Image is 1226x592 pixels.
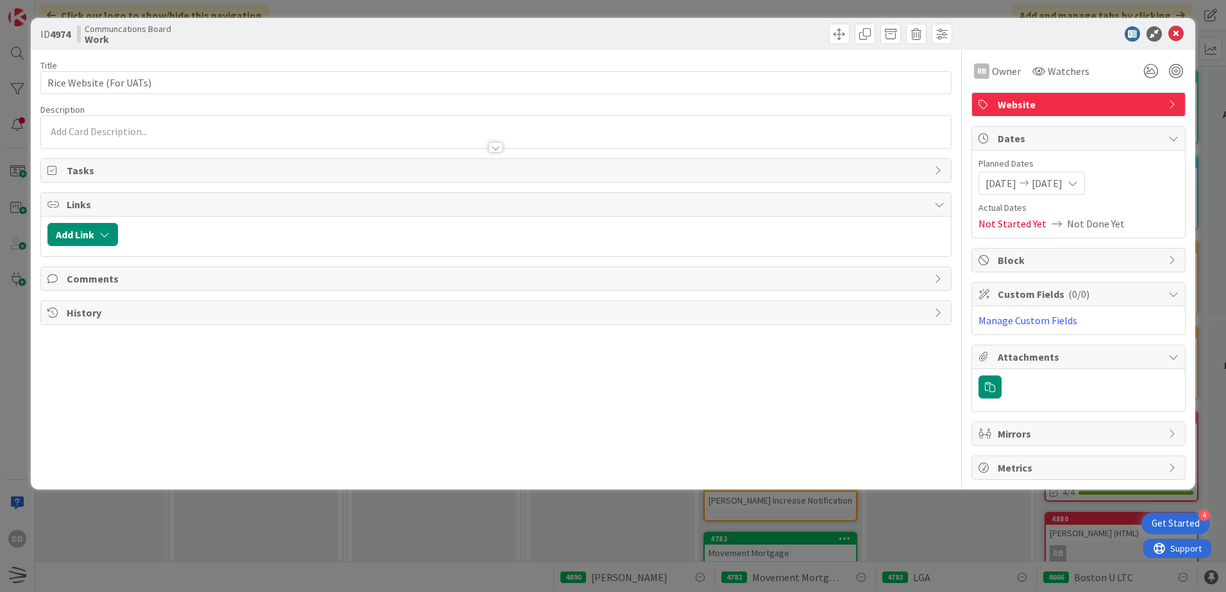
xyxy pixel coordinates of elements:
span: [DATE] [986,176,1016,191]
b: 4974 [50,28,71,40]
span: Mirrors [998,426,1162,441]
span: Website [998,97,1162,112]
span: Planned Dates [978,157,1179,170]
span: Owner [992,63,1021,79]
div: Open Get Started checklist, remaining modules: 4 [1141,513,1210,534]
span: ID [40,26,71,42]
div: RB [974,63,989,79]
span: Watchers [1048,63,1089,79]
span: Support [27,2,58,17]
span: ( 0/0 ) [1068,288,1089,300]
span: Dates [998,131,1162,146]
span: Metrics [998,460,1162,475]
b: Work [85,34,171,44]
span: Attachments [998,349,1162,365]
span: [DATE] [1032,176,1062,191]
label: Title [40,60,57,71]
span: Actual Dates [978,201,1179,215]
span: Not Started Yet [978,216,1046,231]
button: Add Link [47,223,118,246]
span: Block [998,252,1162,268]
span: History [67,305,928,320]
div: 4 [1198,509,1210,521]
span: Not Done Yet [1067,216,1125,231]
a: Manage Custom Fields [978,314,1077,327]
span: Custom Fields [998,286,1162,302]
input: type card name here... [40,71,952,94]
div: Get Started [1152,517,1200,530]
span: Tasks [67,163,928,178]
span: Communcations Board [85,24,171,34]
span: Comments [67,271,928,286]
span: Description [40,104,85,115]
span: Links [67,197,928,212]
